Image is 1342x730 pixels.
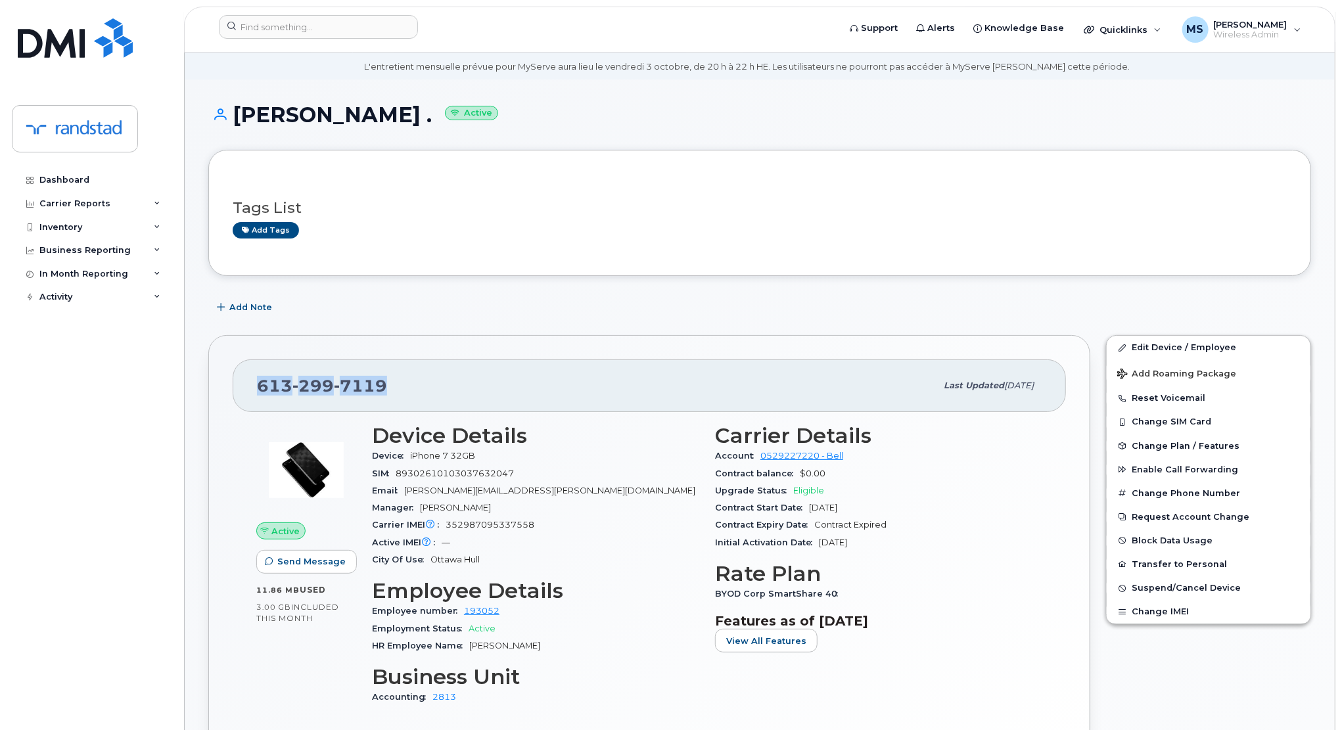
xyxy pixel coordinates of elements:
small: Active [445,106,498,121]
span: [PERSON_NAME] [469,641,540,650]
span: Active [271,525,300,537]
span: SIM [372,468,396,478]
a: Add tags [233,222,299,239]
span: Accounting [372,692,432,702]
h3: Employee Details [372,579,699,603]
span: Eligible [793,486,824,495]
h3: Carrier Details [715,424,1042,447]
button: Change SIM Card [1107,410,1310,434]
span: HR Employee Name [372,641,469,650]
a: 0529227220 - Bell [760,451,843,461]
span: [PERSON_NAME] [420,503,491,513]
span: — [442,537,450,547]
h3: Rate Plan [715,562,1042,585]
span: included this month [256,602,339,624]
button: Suspend/Cancel Device [1107,576,1310,600]
a: Alerts [907,15,964,41]
span: Active IMEI [372,537,442,547]
button: Reset Voicemail [1107,386,1310,410]
button: Request Account Change [1107,505,1310,529]
span: Contract Expired [814,520,887,530]
span: [DATE] [809,503,837,513]
span: 3.00 GB [256,603,291,612]
span: [PERSON_NAME][EMAIL_ADDRESS][PERSON_NAME][DOMAIN_NAME] [404,486,695,495]
h3: Business Unit [372,665,699,689]
span: Add Roaming Package [1117,369,1236,381]
h3: Tags List [233,200,1287,216]
span: Change Plan / Features [1132,441,1239,451]
span: Support [861,22,898,35]
div: MyServe scheduled maintenance will occur [DATE][DATE] 8:00 PM - 10:00 PM Eastern. Users will be u... [365,36,1130,73]
span: Ottawa Hull [430,555,480,564]
span: Quicklinks [1099,24,1147,35]
span: Initial Activation Date [715,537,819,547]
span: Send Message [277,555,346,568]
span: Enable Call Forwarding [1132,465,1238,474]
span: 299 [292,376,334,396]
h1: [PERSON_NAME] . [208,103,1311,126]
span: Wireless Admin [1214,30,1287,40]
span: View All Features [726,635,806,647]
span: Contract Expiry Date [715,520,814,530]
button: Add Note [208,296,283,319]
a: 193052 [464,606,499,616]
button: Send Message [256,550,357,574]
button: Change IMEI [1107,600,1310,624]
span: Upgrade Status [715,486,793,495]
span: [PERSON_NAME] [1214,19,1287,30]
a: 2813 [432,692,456,702]
span: Last updated [944,380,1004,390]
span: used [300,585,326,595]
span: Suspend/Cancel Device [1132,583,1241,593]
button: Block Data Usage [1107,529,1310,553]
span: BYOD Corp SmartShare 40 [715,589,845,599]
span: Knowledge Base [984,22,1064,35]
span: Account [715,451,760,461]
div: Matthew Shuster [1173,16,1310,43]
h3: Features as of [DATE] [715,613,1042,629]
button: Change Plan / Features [1107,434,1310,458]
span: Add Note [229,301,272,313]
div: Quicklinks [1075,16,1170,43]
span: $0.00 [800,468,825,478]
span: Email [372,486,404,495]
span: iPhone 7 32GB [410,451,475,461]
span: Employee number [372,606,464,616]
span: Device [372,451,410,461]
span: [DATE] [819,537,847,547]
span: [DATE] [1004,380,1034,390]
span: Carrier IMEI [372,520,446,530]
span: 7119 [334,376,387,396]
span: MS [1187,22,1204,37]
span: Alerts [927,22,955,35]
span: City Of Use [372,555,430,564]
a: Edit Device / Employee [1107,336,1310,359]
span: Contract balance [715,468,800,478]
span: 613 [257,376,387,396]
button: View All Features [715,629,818,652]
button: Transfer to Personal [1107,553,1310,576]
span: Employment Status [372,624,469,633]
span: 89302610103037632047 [396,468,514,478]
span: 11.86 MB [256,585,300,595]
a: Knowledge Base [964,15,1073,41]
span: Active [469,624,496,633]
a: Support [841,15,907,41]
img: image20231002-3703462-p7zgru.jpeg [267,430,346,509]
button: Change Phone Number [1107,482,1310,505]
span: Manager [372,503,420,513]
span: 352987095337558 [446,520,534,530]
h3: Device Details [372,424,699,447]
input: Find something... [219,15,418,39]
button: Add Roaming Package [1107,359,1310,386]
span: Contract Start Date [715,503,809,513]
button: Enable Call Forwarding [1107,458,1310,482]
